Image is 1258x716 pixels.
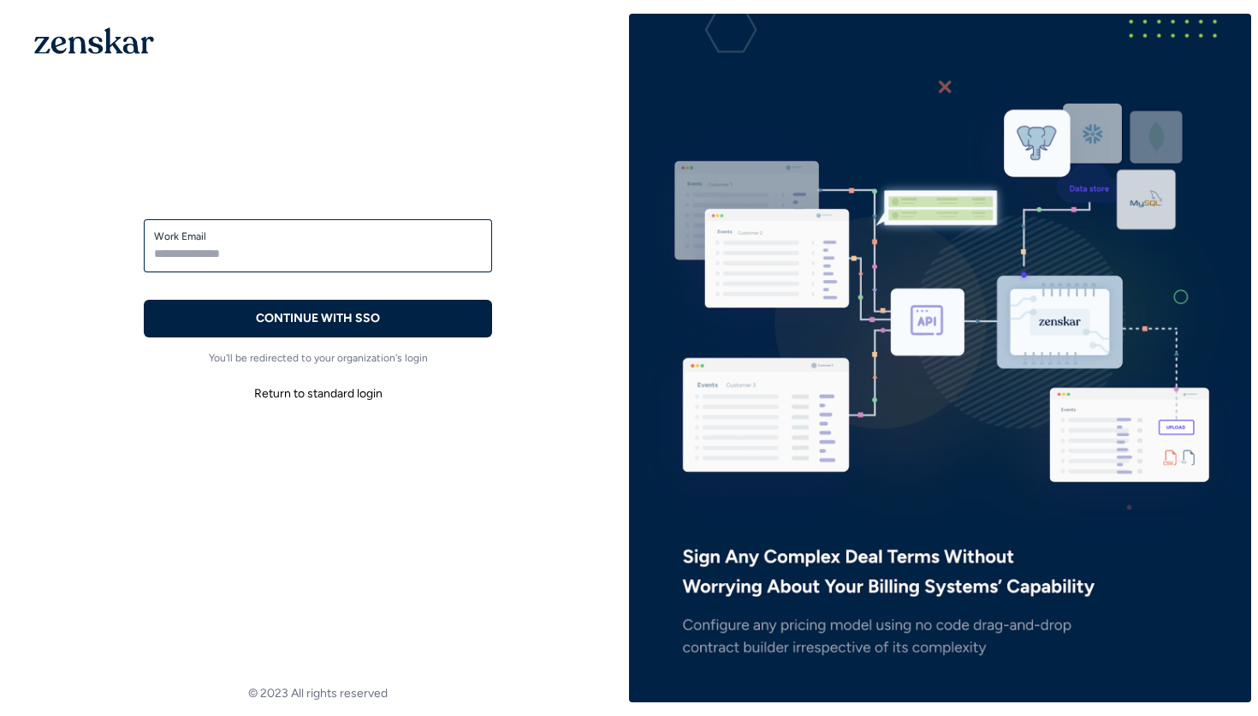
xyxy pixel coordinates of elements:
[7,685,629,702] footer: © 2023 All rights reserved
[144,379,492,409] button: Return to standard login
[154,230,482,243] label: Work Email
[144,351,492,365] p: You'll be redirected to your organization's login
[34,27,154,54] img: 1OGAJ2xQqyY4LXKgY66KYq0eOWRCkrZdAb3gUhuVAqdWPZE9SRJmCz+oDMSn4zDLXe31Ii730ItAGKgCKgCCgCikA4Av8PJUP...
[256,310,380,327] p: CONTINUE WITH SSO
[144,300,492,337] button: CONTINUE WITH SSO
